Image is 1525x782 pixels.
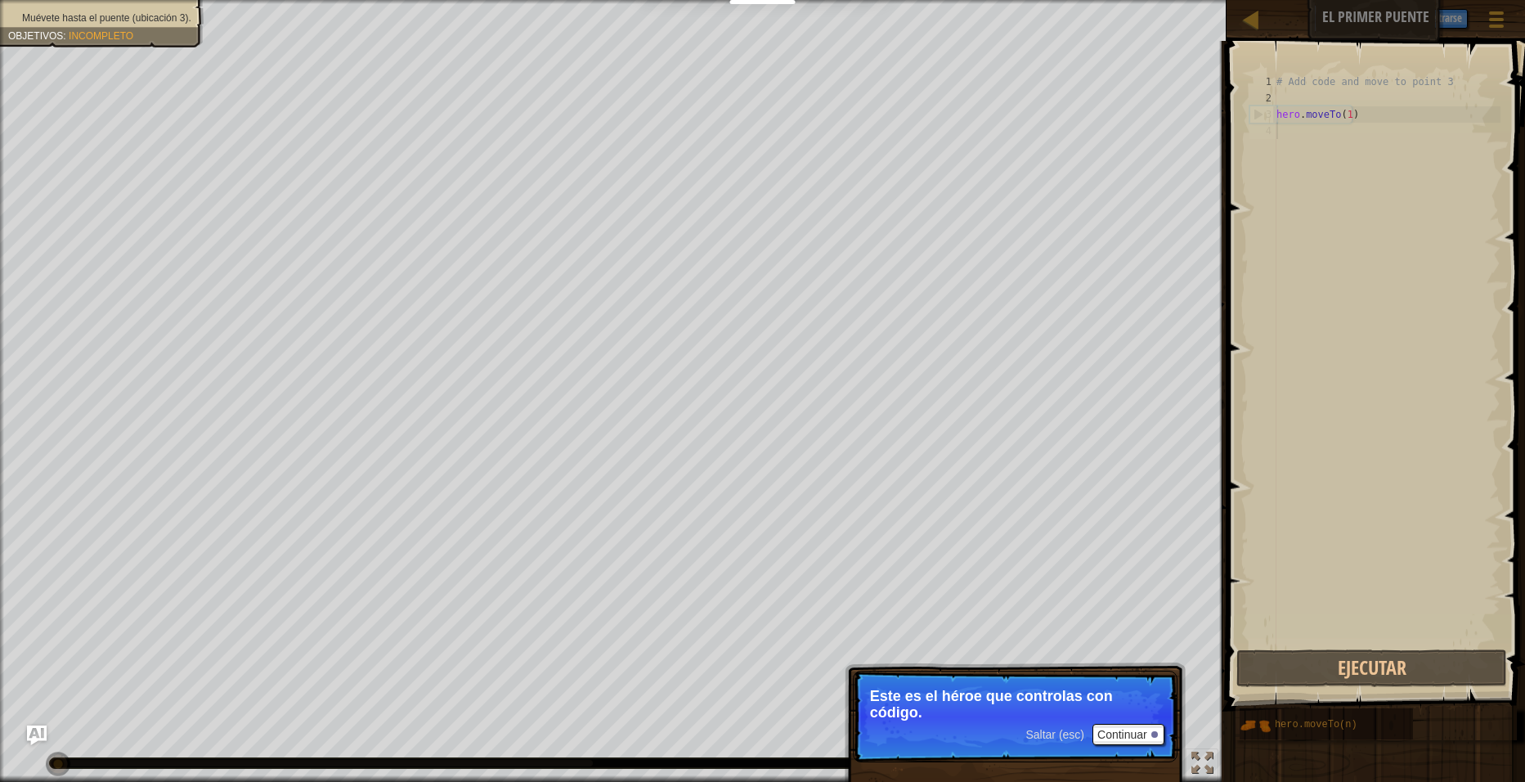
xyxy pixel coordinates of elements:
span: Ask AI [1321,9,1348,25]
span: Muévete hasta el puente (ubicación 3). [22,12,191,24]
button: Continuar [1092,724,1164,745]
span: hero.moveTo(n) [1275,719,1357,730]
img: portrait.png [1240,710,1271,741]
div: 2 [1249,90,1276,106]
span: Objetivos [8,30,63,42]
span: Pistas [1365,9,1394,25]
div: 3 [1250,106,1276,123]
button: Ejecutar [1236,649,1507,687]
button: Ask AI [27,726,47,745]
button: Ask AI [1312,3,1357,34]
li: Muévete hasta el puente (ubicación 3). [8,11,191,25]
span: Saltar (esc) [1025,728,1084,741]
span: : [63,30,69,42]
button: Mostrar menú de juego [1476,3,1517,42]
div: 4 [1249,123,1276,139]
span: Incompleto [69,30,133,42]
button: Registrarse [1411,9,1468,29]
div: 1 [1249,74,1276,90]
p: Este es el héroe que controlas con código. [870,688,1160,721]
